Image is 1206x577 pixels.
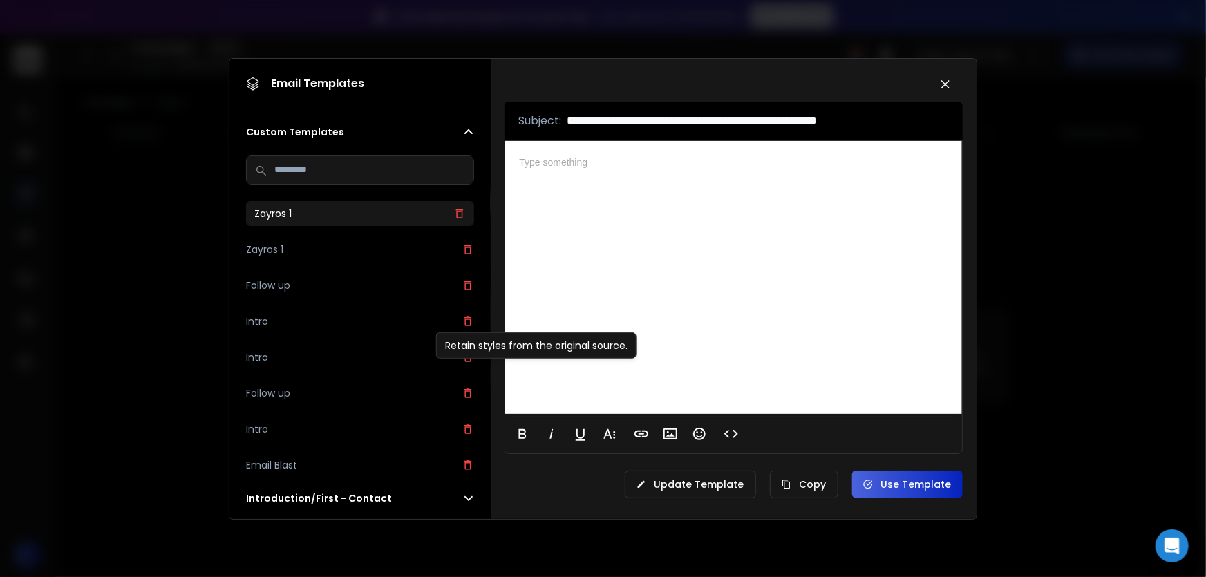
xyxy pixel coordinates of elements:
button: Underline (Ctrl+U) [567,420,594,448]
h3: Follow up [246,278,290,292]
button: Code View [718,420,744,448]
button: Bold (Ctrl+B) [509,420,536,448]
button: Italic (Ctrl+I) [538,420,565,448]
button: Insert Image (Ctrl+P) [657,420,684,448]
button: Update Template [625,471,756,498]
h3: Intro [246,314,268,328]
h3: Intro [246,422,268,436]
button: More Text [596,420,623,448]
button: Introduction/First - Contact [246,491,474,505]
h3: Zayros 1 [254,207,292,220]
h2: Custom Templates [246,125,344,139]
h3: Intro [246,350,268,364]
button: Emoticons [686,420,713,448]
div: Retain styles from the original source. [436,332,637,359]
h3: Follow up [246,386,290,400]
div: Open Intercom Messenger [1156,529,1189,562]
h3: Email Blast [246,458,297,472]
button: Insert Link (Ctrl+K) [628,420,654,448]
button: Use Template [852,471,963,498]
h1: Email Templates [246,75,364,92]
h3: Zayros 1 [246,243,283,256]
p: Subject: [518,113,561,129]
button: Copy [770,471,838,498]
